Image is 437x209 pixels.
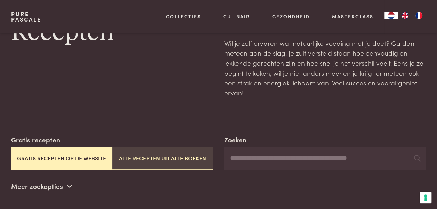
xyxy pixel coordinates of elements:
label: Gratis recepten [11,135,60,145]
a: NL [384,12,398,19]
button: Alle recepten uit alle boeken [112,147,213,170]
a: Collecties [166,13,201,20]
button: Gratis recepten op de website [11,147,112,170]
aside: Language selected: Nederlands [384,12,426,19]
a: PurePascale [11,11,41,22]
button: Uw voorkeuren voor toestemming voor trackingtechnologieën [420,192,431,203]
label: Zoeken [224,135,246,145]
a: FR [412,12,426,19]
a: EN [398,12,412,19]
div: Language [384,12,398,19]
a: Gezondheid [272,13,310,20]
ul: Language list [398,12,426,19]
p: Meer zoekopties [11,181,73,191]
a: Masterclass [332,13,373,20]
p: Wil je zelf ervaren wat natuurlijke voeding met je doet? Ga dan meteen aan de slag. Je zult verst... [224,38,426,98]
a: Culinair [223,13,250,20]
